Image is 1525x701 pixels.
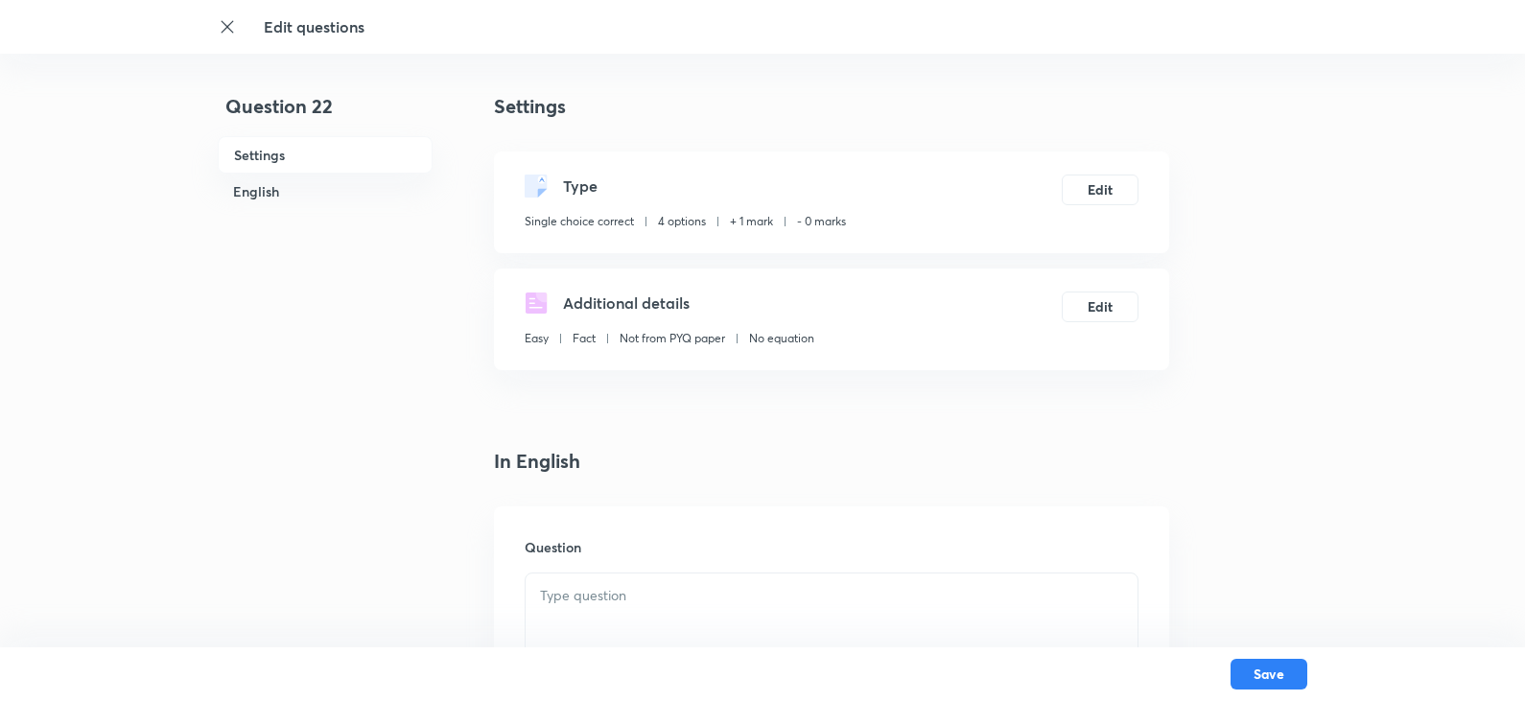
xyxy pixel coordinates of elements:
[563,292,690,315] h5: Additional details
[525,292,548,315] img: questionDetails.svg
[730,213,773,230] p: + 1 mark
[1062,292,1138,322] button: Edit
[525,330,549,347] p: Easy
[264,16,364,36] span: Edit questions
[525,213,634,230] p: Single choice correct
[797,213,846,230] p: - 0 marks
[494,92,1169,121] h4: Settings
[525,537,1138,557] h6: Question
[494,447,1169,476] h4: In English
[1231,659,1307,689] button: Save
[563,175,598,198] h5: Type
[658,213,706,230] p: 4 options
[1062,175,1138,205] button: Edit
[218,174,433,209] h6: English
[573,330,596,347] p: Fact
[749,330,814,347] p: No equation
[525,175,548,198] img: questionType.svg
[620,330,725,347] p: Not from PYQ paper
[218,136,433,174] h6: Settings
[218,92,433,136] h4: Question 22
